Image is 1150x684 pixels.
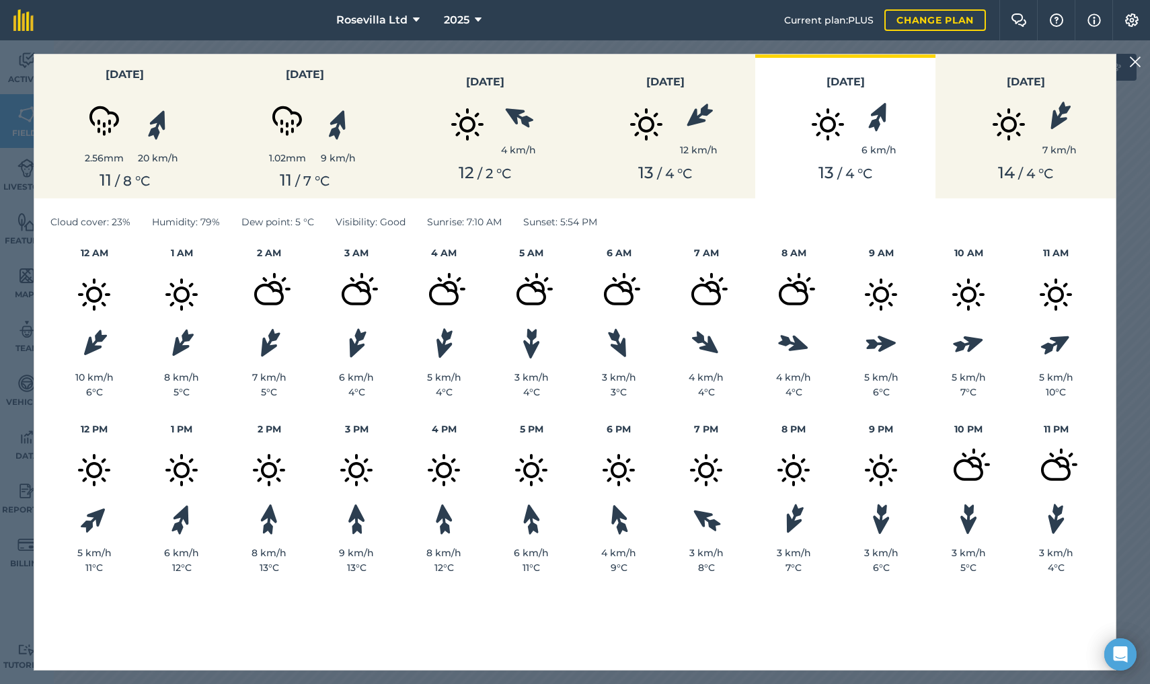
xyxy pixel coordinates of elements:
h4: 9 PM [837,422,925,436]
div: / ° C [42,171,206,190]
img: svg+xml;base64,PD94bWwgdmVyc2lvbj0iMS4wIiBlbmNvZGluZz0idXRmLTgiPz4KPCEtLSBHZW5lcmF0b3I6IEFkb2JlIE... [673,261,740,328]
h3: [DATE] [763,73,927,91]
h4: 12 PM [50,422,138,436]
img: svg+xml;base64,PD94bWwgdmVyc2lvbj0iMS4wIiBlbmNvZGluZz0idXRmLTgiPz4KPCEtLSBHZW5lcmF0b3I6IEFkb2JlIE... [148,261,215,328]
h4: 4 PM [400,422,488,436]
div: 4 km/h [662,370,750,385]
img: svg+xml;base64,PHN2ZyB4bWxucz0iaHR0cDovL3d3dy53My5vcmcvMjAwMC9zdmciIHdpZHRoPSIxNyIgaGVpZ2h0PSIxNy... [1087,12,1101,28]
img: svg%3e [864,99,894,135]
h4: 10 PM [925,422,1012,436]
div: 13 ° C [225,560,313,575]
div: 7 ° C [925,385,1012,400]
button: [DATE]6 km/h13 / 4 °C [755,54,935,198]
span: 12 [459,163,474,182]
div: 12 km/h [680,143,718,157]
img: svg%3e [522,328,541,359]
img: fieldmargin Logo [13,9,34,31]
img: svg+xml;base64,PD94bWwgdmVyc2lvbj0iMS4wIiBlbmNvZGluZz0idXRmLTgiPz4KPCEtLSBHZW5lcmF0b3I6IEFkb2JlIE... [498,436,565,504]
h4: 3 AM [313,245,400,260]
h3: [DATE] [944,73,1108,91]
h4: 1 PM [138,422,225,436]
h4: 6 AM [575,245,662,260]
div: 6 km/h [138,545,225,560]
h4: 9 AM [837,245,925,260]
img: svg+xml;base64,PD94bWwgdmVyc2lvbj0iMS4wIiBlbmNvZGluZz0idXRmLTgiPz4KPCEtLSBHZW5lcmF0b3I6IEFkb2JlIE... [323,261,390,328]
div: 4 ° C [313,385,400,400]
span: Humidity : 79% [152,215,220,229]
img: svg%3e [776,331,811,356]
img: svg+xml;base64,PD94bWwgdmVyc2lvbj0iMS4wIiBlbmNvZGluZz0idXRmLTgiPz4KPCEtLSBHZW5lcmF0b3I6IEFkb2JlIE... [935,436,1002,504]
h4: 12 AM [50,245,138,260]
h3: [DATE] [403,73,567,91]
div: 3 km/h [575,370,662,385]
img: A question mark icon [1048,13,1065,27]
div: 4 ° C [488,385,575,400]
div: 3 km/h [837,545,925,560]
img: svg+xml;base64,PD94bWwgdmVyc2lvbj0iMS4wIiBlbmNvZGluZz0idXRmLTgiPz4KPCEtLSBHZW5lcmF0b3I6IEFkb2JlIE... [1022,436,1089,504]
div: 2.56 mm [71,151,138,165]
div: 13 ° C [313,560,400,575]
div: 6 ° C [837,385,925,400]
span: 7 [303,173,311,189]
h3: [DATE] [583,73,747,91]
div: / ° C [223,171,387,190]
span: Dew point : 5 ° C [241,215,314,229]
img: svg+xml;base64,PD94bWwgdmVyc2lvbj0iMS4wIiBlbmNvZGluZz0idXRmLTgiPz4KPCEtLSBHZW5lcmF0b3I6IEFkb2JlIE... [71,83,138,151]
h4: 7 AM [662,245,750,260]
button: [DATE]12 km/h13 / 4 °C [575,54,755,198]
h4: 8 AM [750,245,837,260]
h4: 8 PM [750,422,837,436]
h4: 11 AM [1012,245,1100,260]
h4: 1 AM [138,245,225,260]
div: 3 ° C [575,385,662,400]
a: Change plan [884,9,986,31]
div: 7 km/h [225,370,313,385]
img: svg%3e [254,326,284,361]
img: A cog icon [1124,13,1140,27]
img: svg+xml;base64,PD94bWwgdmVyc2lvbj0iMS4wIiBlbmNvZGluZz0idXRmLTgiPz4KPCEtLSBHZW5lcmF0b3I6IEFkb2JlIE... [760,261,827,328]
img: svg+xml;base64,PD94bWwgdmVyc2lvbj0iMS4wIiBlbmNvZGluZz0idXRmLTgiPz4KPCEtLSBHZW5lcmF0b3I6IEFkb2JlIE... [760,436,827,504]
span: 4 [665,165,674,182]
h3: [DATE] [223,66,387,83]
img: svg%3e [959,503,978,535]
button: [DATE]2.56mm20 km/h11 / 8 °C [34,54,215,198]
img: svg%3e [1038,328,1074,358]
img: svg+xml;base64,PD94bWwgdmVyc2lvbj0iMS4wIiBlbmNvZGluZz0idXRmLTgiPz4KPCEtLSBHZW5lcmF0b3I6IEFkb2JlIE... [673,436,740,504]
div: 5 km/h [837,370,925,385]
h4: 3 PM [313,422,400,436]
div: 11 ° C [488,560,575,575]
div: 20 km/h [138,151,178,165]
div: 9 km/h [313,545,400,560]
div: 6 km/h [861,143,896,157]
div: 5 km/h [1012,370,1100,385]
img: Two speech bubbles overlapping with the left bubble in the forefront [1011,13,1027,27]
span: 11 [100,170,112,190]
div: 4 ° C [1012,560,1100,575]
div: / ° C [944,163,1108,183]
span: 2 [486,165,493,182]
div: 10 km/h [50,370,138,385]
button: [DATE]7 km/h14 / 4 °C [935,54,1116,198]
img: svg%3e [347,503,366,535]
img: svg+xml;base64,PD94bWwgdmVyc2lvbj0iMS4wIiBlbmNvZGluZz0idXRmLTgiPz4KPCEtLSBHZW5lcmF0b3I6IEFkb2JlIE... [498,261,565,328]
div: / ° C [763,163,927,183]
div: / ° C [403,163,567,183]
img: svg%3e [77,502,112,536]
div: 8 ° C [662,560,750,575]
div: 11 ° C [50,560,138,575]
img: svg+xml;base64,PD94bWwgdmVyc2lvbj0iMS4wIiBlbmNvZGluZz0idXRmLTgiPz4KPCEtLSBHZW5lcmF0b3I6IEFkb2JlIE... [585,261,652,328]
h4: 5 PM [488,422,575,436]
img: svg+xml;base64,PD94bWwgdmVyc2lvbj0iMS4wIiBlbmNvZGluZz0idXRmLTgiPz4KPCEtLSBHZW5lcmF0b3I6IEFkb2JlIE... [148,436,215,504]
span: 14 [998,163,1015,182]
img: svg%3e [779,502,808,537]
div: 10 ° C [1012,385,1100,400]
div: 4 ° C [662,385,750,400]
button: [DATE]4 km/h12 / 2 °C [395,54,575,198]
span: 4 [845,165,854,182]
img: svg%3e [604,326,634,361]
h4: 7 PM [662,422,750,436]
img: svg%3e [689,503,724,535]
div: 6 ° C [50,385,138,400]
img: svg%3e [605,502,632,537]
img: svg%3e [167,502,196,537]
